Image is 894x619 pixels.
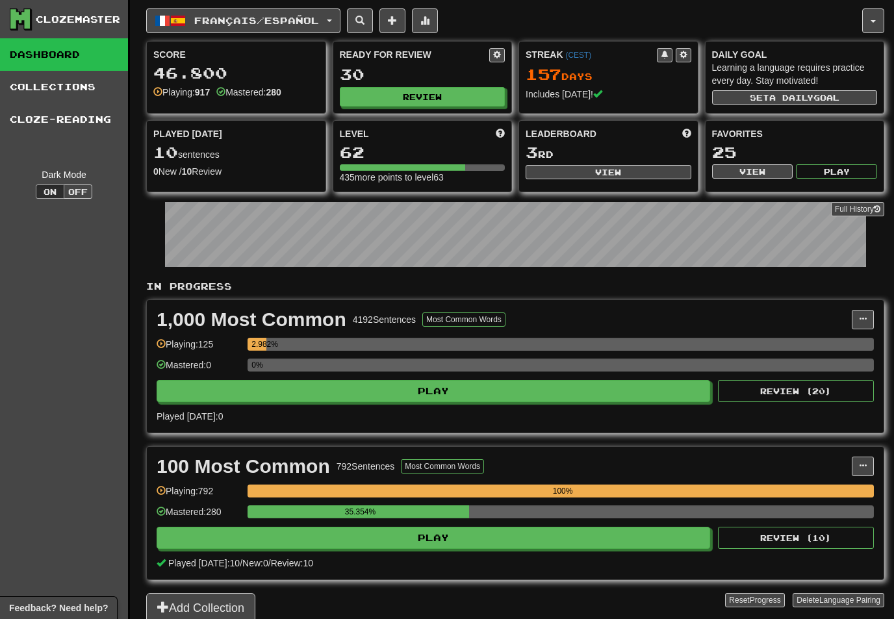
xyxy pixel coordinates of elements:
div: New / Review [153,165,319,178]
button: DeleteLanguage Pairing [793,593,884,607]
div: Score [153,48,319,61]
div: Streak [526,48,657,61]
button: View [526,165,691,179]
div: Mastered: 0 [157,359,241,380]
span: Score more points to level up [496,127,505,140]
span: Review: 10 [271,558,313,568]
div: 30 [340,66,505,82]
button: Français/Español [146,8,340,33]
div: Playing: 792 [157,485,241,506]
div: Learning a language requires practice every day. Stay motivated! [712,61,878,87]
span: Played [DATE]: 0 [157,411,223,422]
div: Ready for Review [340,48,490,61]
span: / [240,558,242,568]
strong: 917 [195,87,210,97]
div: 2.982% [251,338,266,351]
button: Play [157,380,710,402]
span: a daily [769,93,813,102]
strong: 10 [182,166,192,177]
span: Français / Español [194,15,319,26]
strong: 280 [266,87,281,97]
a: (CEST) [565,51,591,60]
button: Most Common Words [422,312,505,327]
span: / [268,558,271,568]
strong: 0 [153,166,159,177]
div: Clozemaster [36,13,120,26]
button: More stats [412,8,438,33]
div: Day s [526,66,691,83]
div: 100 Most Common [157,457,330,476]
span: Language Pairing [819,596,880,605]
div: 46.800 [153,65,319,81]
button: On [36,184,64,199]
button: Search sentences [347,8,373,33]
span: Played [DATE]: 10 [168,558,240,568]
span: Level [340,127,369,140]
div: rd [526,144,691,161]
span: Progress [750,596,781,605]
div: 1,000 Most Common [157,310,346,329]
button: Play [157,527,710,549]
button: Add sentence to collection [379,8,405,33]
div: 25 [712,144,878,160]
a: Full History [831,202,884,216]
span: Leaderboard [526,127,596,140]
button: Seta dailygoal [712,90,878,105]
button: Play [796,164,877,179]
div: Favorites [712,127,878,140]
div: 435 more points to level 63 [340,171,505,184]
span: Played [DATE] [153,127,222,140]
span: New: 0 [242,558,268,568]
div: Playing: 125 [157,338,241,359]
div: 35.354% [251,505,469,518]
div: Mastered: 280 [157,505,241,527]
div: 792 Sentences [337,460,395,473]
button: Most Common Words [401,459,484,474]
button: Off [64,184,92,199]
span: 3 [526,143,538,161]
div: Daily Goal [712,48,878,61]
span: 10 [153,143,178,161]
button: View [712,164,793,179]
span: 157 [526,65,561,83]
div: Mastered: [216,86,281,99]
div: sentences [153,144,319,161]
button: Review [340,87,505,107]
button: Review (10) [718,527,874,549]
div: 100% [251,485,874,498]
span: This week in points, UTC [682,127,691,140]
div: Dark Mode [10,168,118,181]
button: ResetProgress [725,593,784,607]
span: Open feedback widget [9,601,108,614]
div: 62 [340,144,505,160]
div: Playing: [153,86,210,99]
div: 4192 Sentences [353,313,416,326]
button: Review (20) [718,380,874,402]
p: In Progress [146,280,884,293]
div: Includes [DATE]! [526,88,691,101]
